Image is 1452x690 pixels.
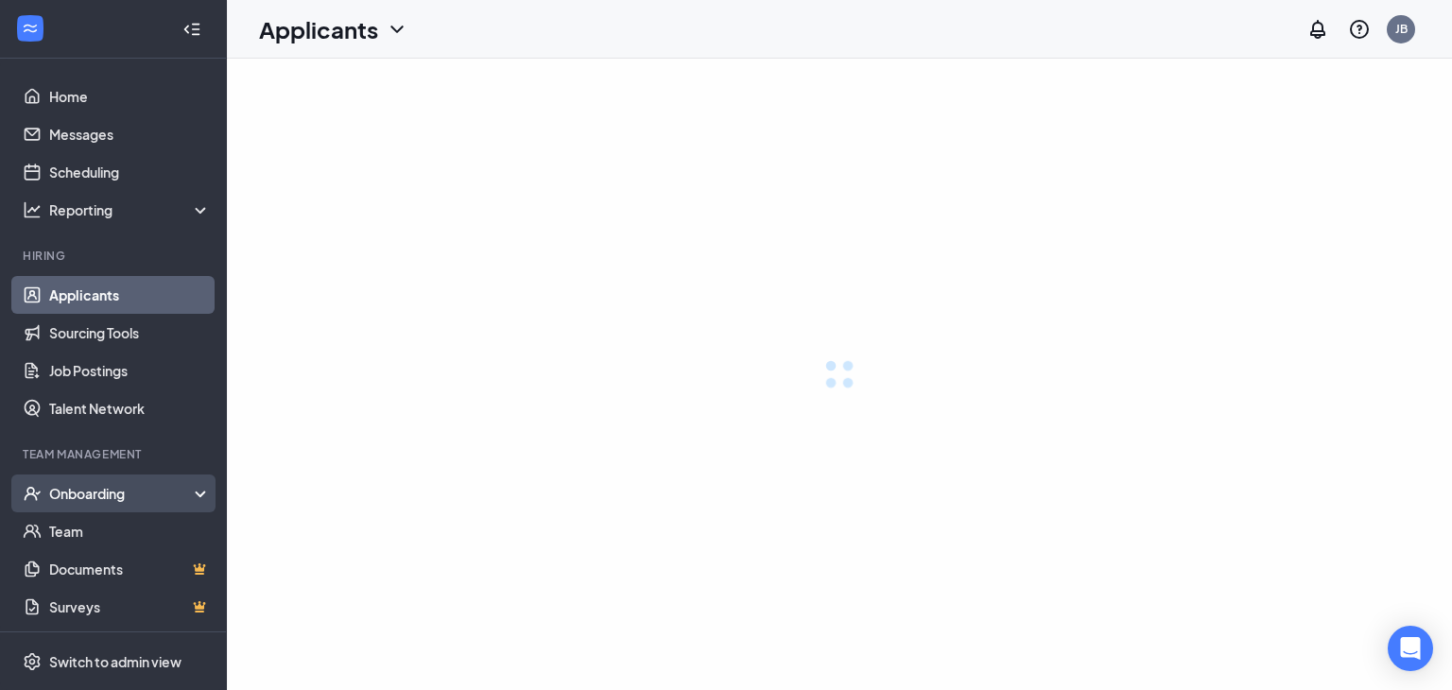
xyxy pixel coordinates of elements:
a: Scheduling [49,153,211,191]
div: Open Intercom Messenger [1388,626,1433,671]
div: Switch to admin view [49,652,181,671]
a: Talent Network [49,389,211,427]
svg: ChevronDown [386,18,408,41]
a: Home [49,78,211,115]
svg: QuestionInfo [1348,18,1371,41]
div: Onboarding [49,484,212,503]
div: Hiring [23,248,207,264]
svg: UserCheck [23,484,42,503]
svg: Settings [23,652,42,671]
div: Reporting [49,200,212,219]
a: SurveysCrown [49,588,211,626]
svg: Notifications [1306,18,1329,41]
h1: Applicants [259,13,378,45]
a: Applicants [49,276,211,314]
a: Team [49,512,211,550]
svg: Collapse [182,20,201,39]
a: DocumentsCrown [49,550,211,588]
div: Team Management [23,446,207,462]
a: Sourcing Tools [49,314,211,352]
div: JB [1395,21,1408,37]
a: Messages [49,115,211,153]
svg: WorkstreamLogo [21,19,40,38]
svg: Analysis [23,200,42,219]
a: Job Postings [49,352,211,389]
